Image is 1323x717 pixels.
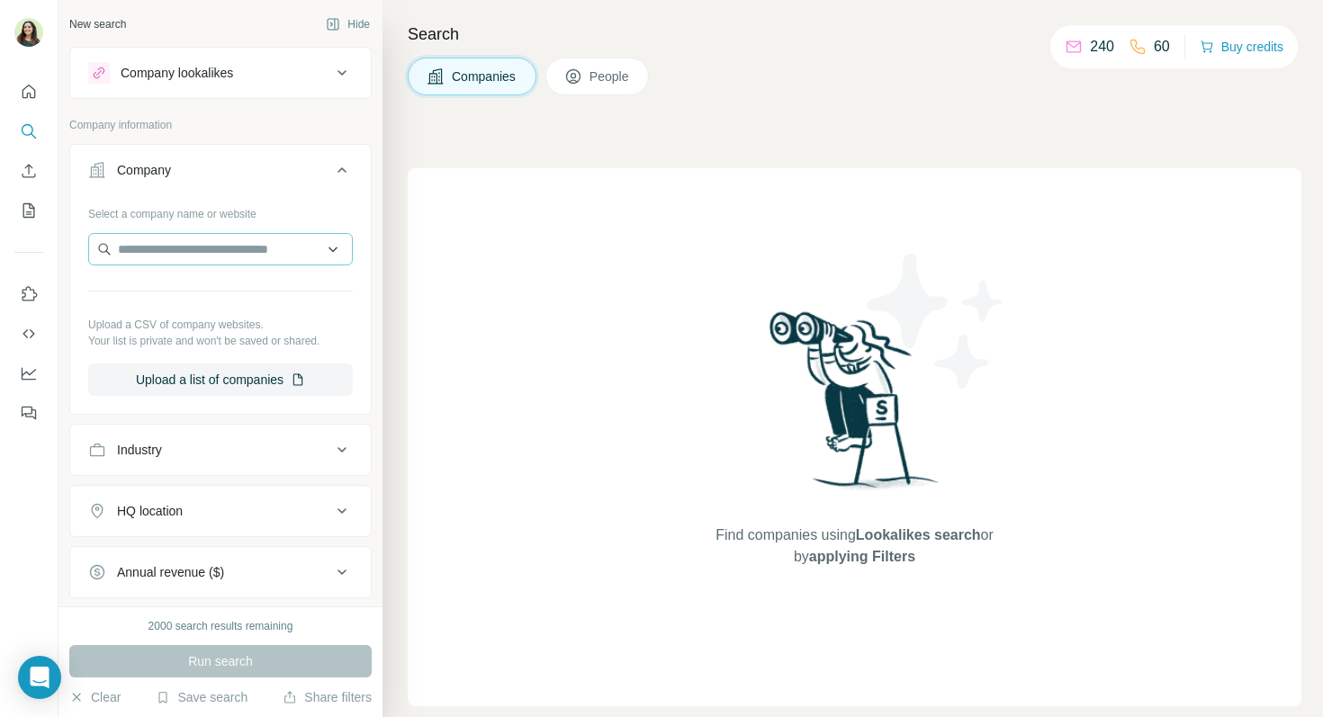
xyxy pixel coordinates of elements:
button: My lists [14,194,43,227]
button: Enrich CSV [14,155,43,187]
h4: Search [408,22,1301,47]
div: Upgrade plan for full access to Surfe [320,4,574,43]
button: Search [14,115,43,148]
div: Industry [117,441,162,459]
button: Quick start [14,76,43,108]
button: Company [70,148,371,199]
img: Surfe Illustration - Stars [855,240,1017,402]
button: HQ location [70,489,371,533]
button: Use Surfe on LinkedIn [14,278,43,310]
div: HQ location [117,502,183,520]
button: Dashboard [14,357,43,390]
div: Select a company name or website [88,199,353,222]
span: Companies [452,67,517,85]
p: Your list is private and won't be saved or shared. [88,333,353,349]
button: Use Surfe API [14,318,43,350]
button: Clear [69,688,121,706]
p: Company information [69,117,372,133]
span: Find companies using or by [710,524,998,568]
p: Upload a CSV of company websites. [88,317,353,333]
span: applying Filters [809,549,915,564]
div: Company lookalikes [121,64,233,82]
button: Industry [70,428,371,471]
span: People [589,67,631,85]
button: Hide [313,11,382,38]
button: Save search [156,688,247,706]
div: Company [117,161,171,179]
div: New search [69,16,126,32]
div: 2000 search results remaining [148,618,293,634]
p: 240 [1090,36,1114,58]
img: Surfe Illustration - Woman searching with binoculars [761,307,949,507]
div: Open Intercom Messenger [18,656,61,699]
p: 60 [1154,36,1170,58]
img: Avatar [14,18,43,47]
div: Annual revenue ($) [117,563,224,581]
button: Annual revenue ($) [70,551,371,594]
span: Lookalikes search [856,527,981,542]
button: Upload a list of companies [88,363,353,396]
button: Buy credits [1200,34,1283,59]
button: Feedback [14,397,43,429]
button: Company lookalikes [70,51,371,94]
button: Share filters [283,688,372,706]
